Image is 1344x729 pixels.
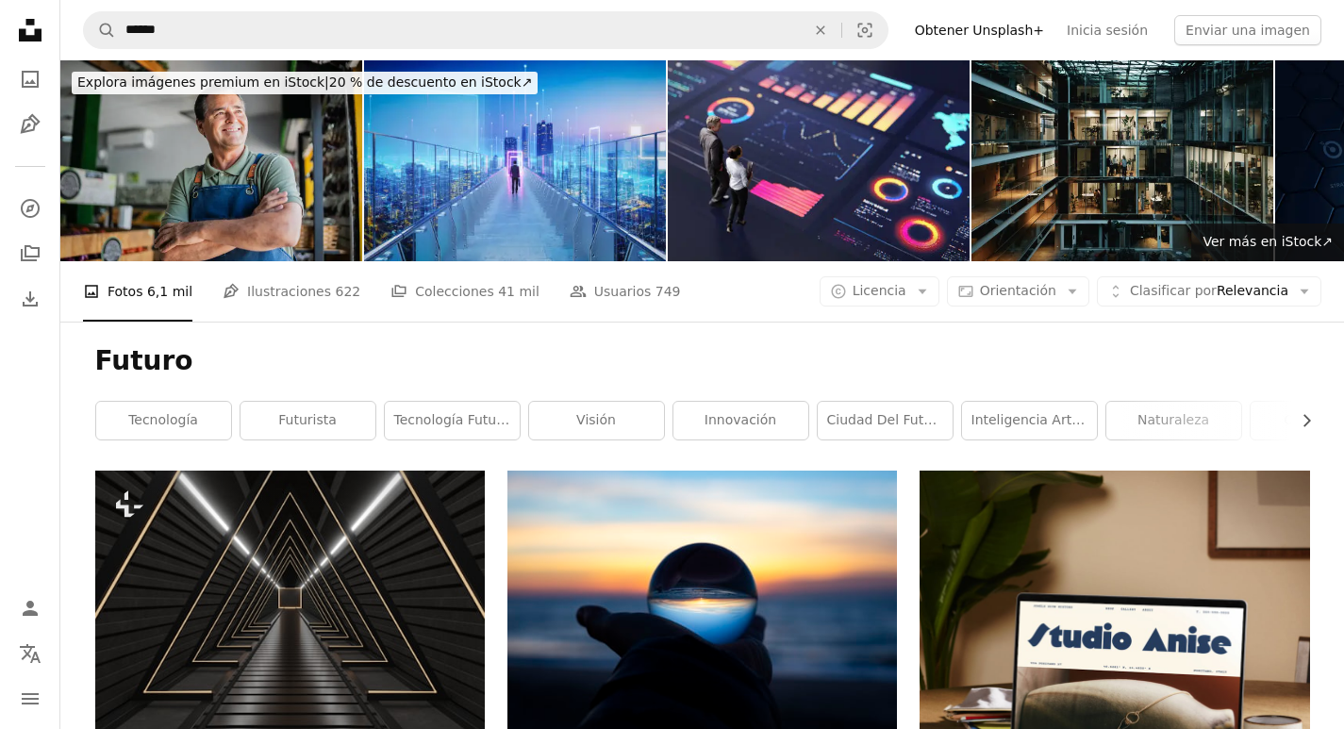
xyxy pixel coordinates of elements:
a: Obtener Unsplash+ [904,15,1055,45]
button: Licencia [820,276,939,307]
button: desplazar lista a la derecha [1289,402,1310,439]
img: Moderno edificio de oficinas por la noche en París, Francia [971,60,1273,261]
span: 41 mil [498,281,539,302]
span: Explora imágenes premium en iStock | [77,75,329,90]
a: naturaleza [1106,402,1241,439]
a: visión [529,402,664,439]
a: Fotos [11,60,49,98]
button: Menú [11,680,49,718]
span: Orientación [980,283,1056,298]
a: futurista [241,402,375,439]
a: Iniciar sesión / Registrarse [11,589,49,627]
button: Clasificar porRelevancia [1097,276,1321,307]
a: Usuarios 749 [570,261,681,322]
span: 749 [655,281,681,302]
button: Idioma [11,635,49,672]
img: Hombre de negocios que camina en el puente futurista al portal brillante sobre el paisaje urbano [364,60,666,261]
a: Explora imágenes premium en iStock|20 % de descuento en iStock↗ [60,60,549,106]
img: Análisis de equipos empresariales de cuadros de mando digitales interactivos con visualizaciones ... [668,60,970,261]
span: 20 % de descuento en iStock ↗ [77,75,532,90]
button: Enviar una imagen [1174,15,1321,45]
a: tecnología [96,402,231,439]
a: Ilustraciones 622 [223,261,360,322]
a: Tecnología futura [385,402,520,439]
a: persona sosteniendo vidrio transparente [507,591,897,608]
button: Borrar [800,12,841,48]
a: Colecciones [11,235,49,273]
button: Buscar en Unsplash [84,12,116,48]
img: Senior man working and contemplating at store [60,60,362,261]
a: Inicia sesión [1055,15,1159,45]
a: inteligencia artificial [962,402,1097,439]
a: innovación [673,402,808,439]
button: Búsqueda visual [842,12,888,48]
form: Encuentra imágenes en todo el sitio [83,11,888,49]
a: Ilustraciones [11,106,49,143]
a: Colecciones 41 mil [390,261,539,322]
a: Historial de descargas [11,280,49,318]
h1: Futuro [95,344,1310,378]
span: Clasificar por [1130,283,1217,298]
span: Licencia [853,283,906,298]
button: Orientación [947,276,1089,307]
span: 622 [335,281,360,302]
span: Ver más en iStock ↗ [1203,234,1333,249]
a: Ciencia fondo ficción sala interior Triángulo oscuro pasillo vacío con puerta ciencia ficción pas... [95,591,485,608]
a: Ver más en iStock↗ [1191,224,1344,261]
a: Ciudad del futuro [818,402,953,439]
span: Relevancia [1130,282,1288,301]
a: Explorar [11,190,49,227]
